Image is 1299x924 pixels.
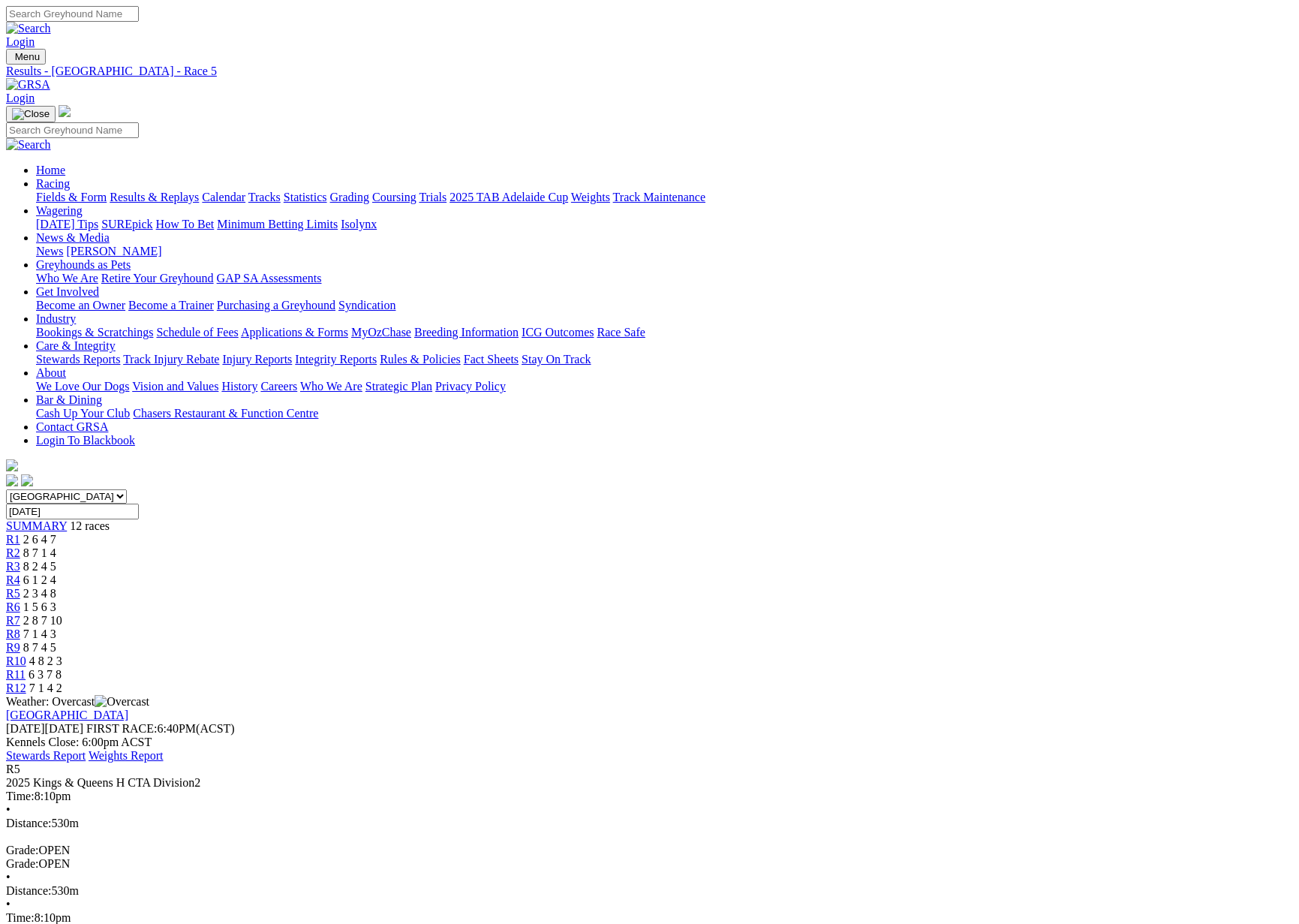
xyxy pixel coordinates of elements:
[66,245,161,257] a: [PERSON_NAME]
[23,546,56,559] span: 8 7 1 4
[6,614,20,627] span: R7
[29,668,62,681] span: 6 3 7 8
[6,857,1293,871] div: OPEN
[36,285,99,298] a: Get Involved
[414,326,519,339] a: Breeding Information
[23,614,62,627] span: 2 8 7 10
[6,884,1293,898] div: 530m
[6,6,139,22] input: Search
[221,380,257,393] a: History
[6,803,11,816] span: •
[6,790,1293,803] div: 8:10pm
[36,407,1293,420] div: Bar & Dining
[110,191,199,203] a: Results & Replays
[132,380,218,393] a: Vision and Values
[36,380,1293,393] div: About
[6,546,20,559] a: R2
[613,191,705,203] a: Track Maintenance
[36,353,120,366] a: Stewards Reports
[217,272,322,284] a: GAP SA Assessments
[101,218,152,230] a: SUREpick
[36,299,1293,312] div: Get Involved
[128,299,214,312] a: Become a Trainer
[36,353,1293,366] div: Care & Integrity
[6,600,20,613] a: R6
[6,884,51,897] span: Distance:
[36,245,1293,258] div: News & Media
[6,911,35,924] span: Time:
[6,776,1293,790] div: 2025 Kings & Queens H CTA Division2
[571,191,610,203] a: Weights
[522,326,594,339] a: ICG Outcomes
[6,533,20,546] span: R1
[36,339,116,352] a: Care & Integrity
[36,434,135,447] a: Login To Blackbook
[6,587,20,600] span: R5
[6,722,45,735] span: [DATE]
[6,78,50,92] img: GRSA
[36,272,98,284] a: Who We Are
[70,519,110,532] span: 12 races
[36,191,107,203] a: Fields & Form
[6,560,20,573] a: R3
[23,573,56,586] span: 6 1 2 4
[6,844,39,856] span: Grade:
[21,474,33,486] img: twitter.svg
[59,105,71,117] img: logo-grsa-white.png
[15,51,40,62] span: Menu
[202,191,245,203] a: Calendar
[6,106,56,122] button: Toggle navigation
[23,560,56,573] span: 8 2 4 5
[248,191,281,203] a: Tracks
[36,177,70,190] a: Racing
[36,245,63,257] a: News
[23,628,56,640] span: 7 1 4 3
[6,763,20,775] span: R5
[36,366,66,379] a: About
[6,504,139,519] input: Select date
[6,655,26,667] span: R10
[6,790,35,802] span: Time:
[6,817,1293,830] div: 530m
[6,722,83,735] span: [DATE]
[6,668,26,681] a: R11
[12,108,50,120] img: Close
[6,49,46,65] button: Toggle navigation
[6,519,67,532] span: SUMMARY
[6,682,26,694] a: R12
[6,628,20,640] a: R8
[597,326,645,339] a: Race Safe
[36,312,76,325] a: Industry
[36,420,108,433] a: Contact GRSA
[89,749,164,762] a: Weights Report
[6,474,18,486] img: facebook.svg
[101,272,214,284] a: Retire Your Greyhound
[6,641,20,654] span: R9
[36,191,1293,204] div: Racing
[36,326,153,339] a: Bookings & Scratchings
[6,22,51,35] img: Search
[23,600,56,613] span: 1 5 6 3
[6,65,1293,78] a: Results - [GEOGRAPHIC_DATA] - Race 5
[36,272,1293,285] div: Greyhounds as Pets
[351,326,411,339] a: MyOzChase
[36,231,110,244] a: News & Media
[23,533,56,546] span: 2 6 4 7
[419,191,447,203] a: Trials
[36,380,129,393] a: We Love Our Dogs
[123,353,219,366] a: Track Injury Rebate
[6,736,1293,749] div: Kennels Close: 6:00pm ACST
[6,871,11,883] span: •
[6,857,39,870] span: Grade:
[260,380,297,393] a: Careers
[217,299,335,312] a: Purchasing a Greyhound
[522,353,591,366] a: Stay On Track
[6,573,20,586] a: R4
